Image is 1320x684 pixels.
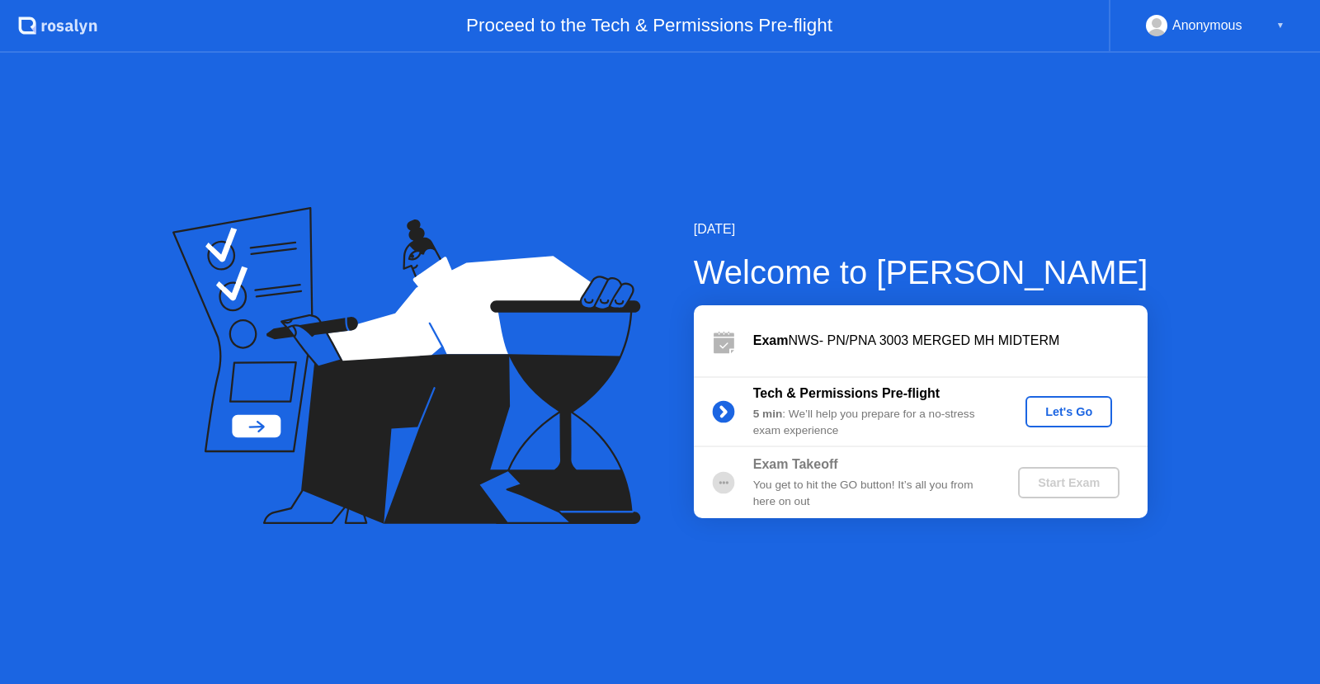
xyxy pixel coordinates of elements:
div: You get to hit the GO button! It’s all you from here on out [753,477,991,511]
div: [DATE] [694,219,1148,239]
div: ▼ [1276,15,1285,36]
b: Tech & Permissions Pre-flight [753,386,940,400]
div: Anonymous [1172,15,1242,36]
div: Start Exam [1025,476,1113,489]
b: Exam Takeoff [753,457,838,471]
b: Exam [753,333,789,347]
button: Start Exam [1018,467,1120,498]
div: NWS- PN/PNA 3003 MERGED MH MIDTERM [753,331,1148,351]
b: 5 min [753,408,783,420]
button: Let's Go [1025,396,1112,427]
div: Let's Go [1032,405,1105,418]
div: Welcome to [PERSON_NAME] [694,248,1148,297]
div: : We’ll help you prepare for a no-stress exam experience [753,406,991,440]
